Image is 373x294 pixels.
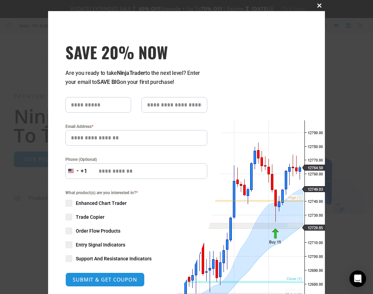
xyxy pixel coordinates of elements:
strong: NinjaTrader [117,70,145,76]
label: Trade Copier [65,214,207,220]
span: Order Flow Products [76,227,120,234]
label: Entry Signal Indicators [65,241,207,248]
strong: SAVE BIG [97,79,120,85]
label: Email Address [65,123,207,130]
span: SAVE 20% NOW [65,42,207,62]
span: What product(s) are you interested in? [65,189,207,196]
label: Phone (Optional) [65,156,207,163]
span: Trade Copier [76,214,104,220]
div: +1 [81,167,88,176]
span: Enhanced Chart Trader [76,200,127,207]
label: Enhanced Chart Trader [65,200,207,207]
button: Selected country [65,163,88,179]
div: Open Intercom Messenger [349,270,366,287]
span: Support And Resistance Indicators [76,255,152,262]
span: Entry Signal Indicators [76,241,125,248]
label: Support And Resistance Indicators [65,255,207,262]
label: Order Flow Products [65,227,207,234]
p: Are you ready to take to the next level? Enter your email to on your first purchase! [65,69,207,87]
button: SUBMIT & GET COUPON [65,273,145,287]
